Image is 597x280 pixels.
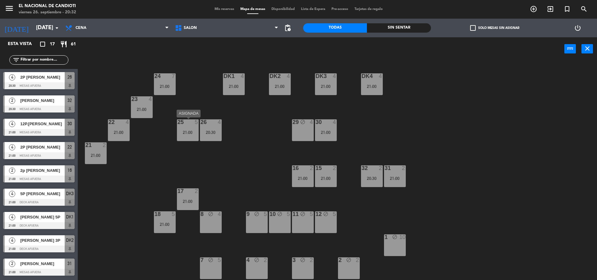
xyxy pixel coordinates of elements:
[208,257,213,263] i: block
[9,168,15,174] span: 2
[71,41,76,48] span: 61
[218,257,221,263] div: 5
[333,119,336,125] div: 4
[247,211,247,217] div: 9
[367,23,431,33] div: Sin sentar
[293,165,293,171] div: 16
[563,5,571,13] i: turned_in_not
[300,211,305,217] i: block
[385,165,385,171] div: 31
[5,4,14,15] button: menu
[361,84,383,89] div: 21:00
[177,199,199,204] div: 21:00
[172,73,175,79] div: 7
[218,211,221,217] div: 4
[315,130,337,135] div: 21:00
[211,7,237,11] span: Mis reservas
[20,144,65,150] span: 2P [PERSON_NAME]
[3,40,45,48] div: Esta vista
[269,84,291,89] div: 21:00
[315,176,337,181] div: 21:00
[103,142,106,148] div: 2
[264,211,267,217] div: 5
[303,23,367,33] div: Todas
[67,97,72,104] span: 32
[379,165,382,171] div: 2
[5,4,14,13] i: menu
[9,214,15,220] span: 4
[316,165,316,171] div: 15
[530,5,537,13] i: add_circle_outline
[154,222,176,227] div: 21:00
[155,73,155,79] div: 24
[316,73,316,79] div: DK3
[76,26,86,30] span: Cena
[361,176,383,181] div: 20:30
[351,7,386,11] span: Tarjetas de regalo
[50,41,55,48] span: 17
[201,257,201,263] div: 7
[293,119,293,125] div: 29
[293,257,293,263] div: 3
[333,211,336,217] div: 5
[399,234,405,240] div: 10
[9,74,15,80] span: 4
[195,188,198,194] div: 2
[178,188,178,194] div: 17
[85,153,107,158] div: 21:00
[547,5,554,13] i: exit_to_app
[298,7,328,11] span: Lista de Espera
[315,84,337,89] div: 21:00
[268,7,298,11] span: Disponibilidad
[200,130,222,135] div: 20:30
[362,165,362,171] div: 32
[53,24,61,32] i: arrow_drop_down
[9,121,15,127] span: 4
[580,5,588,13] i: search
[67,120,72,127] span: 30
[66,213,74,221] span: DK1
[292,176,314,181] div: 21:00
[20,121,65,127] span: 12P.[PERSON_NAME]
[356,257,359,263] div: 2
[310,165,313,171] div: 2
[60,40,67,48] i: restaurant
[223,84,245,89] div: 21:00
[470,25,519,31] label: Solo mesas sin asignar
[67,260,72,267] span: 31
[300,257,305,263] i: block
[201,211,201,217] div: 8
[20,190,65,197] span: 5P [PERSON_NAME]
[149,96,152,102] div: 4
[362,73,362,79] div: DK4
[333,165,336,171] div: 2
[339,257,339,263] div: 2
[287,73,290,79] div: 4
[254,211,259,217] i: block
[172,211,175,217] div: 5
[564,44,576,53] button: power_input
[108,130,130,135] div: 21:00
[126,119,129,125] div: 4
[237,7,268,11] span: Mapa de mesas
[177,130,199,135] div: 21:00
[154,84,176,89] div: 21:00
[20,97,65,104] span: [PERSON_NAME]
[264,257,267,263] div: 2
[218,119,221,125] div: 4
[310,257,313,263] div: 2
[323,211,328,217] i: block
[12,56,20,64] i: filter_list
[581,44,593,53] button: close
[66,190,74,197] span: DK3
[254,257,259,263] i: block
[310,119,313,125] div: 4
[20,214,65,220] span: [PERSON_NAME] 5P
[131,107,153,112] div: 21:00
[39,40,46,48] i: crop_square
[9,98,15,104] span: 2
[584,45,591,52] i: close
[310,211,313,217] div: 5
[392,234,397,240] i: block
[20,57,68,63] input: Filtrar por nombre...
